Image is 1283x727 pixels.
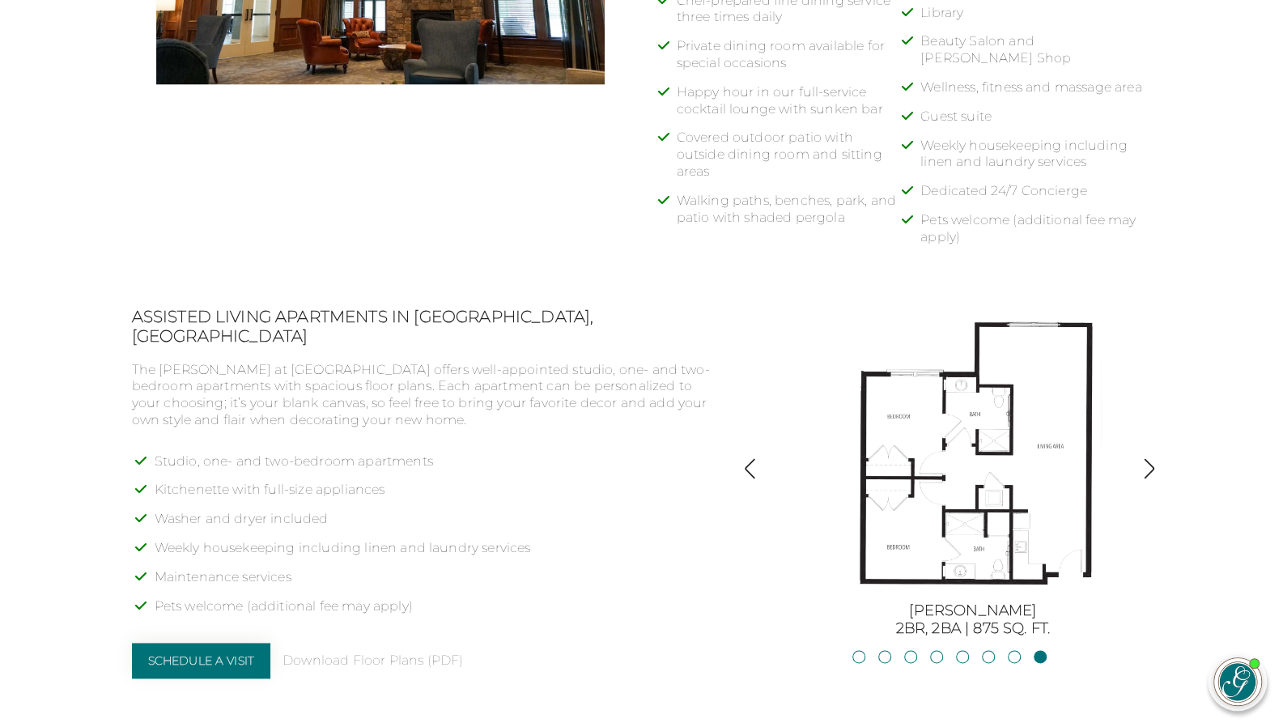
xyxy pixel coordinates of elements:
li: Kitchenette with full-size appliances [155,482,716,511]
li: Beauty Salon and [PERSON_NAME] Shop [920,33,1152,79]
li: Studio, one- and two-bedroom apartments [155,453,716,483]
li: Washer and dryer included [155,511,716,540]
h2: Assisted Living Apartments in [GEOGRAPHIC_DATA], [GEOGRAPHIC_DATA] [132,307,716,346]
button: Show next [1138,457,1160,483]
li: Weekly housekeeping including linen and laundry services [920,138,1152,184]
img: Glen_AL-Hartwell.-875-sf.jpg [827,307,1119,598]
li: Walking paths, benches, park, and patio with shaded pergola [677,193,908,239]
li: Weekly housekeeping including linen and laundry services [155,540,716,569]
li: Library [920,5,1152,34]
button: Show previous [739,457,761,483]
li: Pets welcome (additional fee may apply) [920,212,1152,258]
img: Show previous [739,457,761,479]
li: Dedicated 24/7 Concierge [920,183,1152,212]
a: Download Floor Plans (PDF) [283,653,463,670]
h3: [PERSON_NAME] 2BR, 2BA | 875 sq. ft. [791,602,1155,637]
li: Pets welcome (additional fee may apply) [155,598,716,627]
li: Wellness, fitness and massage area [920,79,1152,108]
li: Maintenance services [155,569,716,598]
img: avatar [1214,658,1261,705]
li: Covered outdoor patio with outside dining room and sitting areas [677,130,908,192]
li: Private dining room available for special occasions [677,38,908,84]
img: Show next [1138,457,1160,479]
li: Guest suite [920,108,1152,138]
p: The [PERSON_NAME] at [GEOGRAPHIC_DATA] offers well-appointed studio, one- and two-bedroom apartme... [132,362,716,429]
a: Schedule a Visit [132,643,271,678]
li: Happy hour in our full-service cocktail lounge with sunken bar [677,84,908,130]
